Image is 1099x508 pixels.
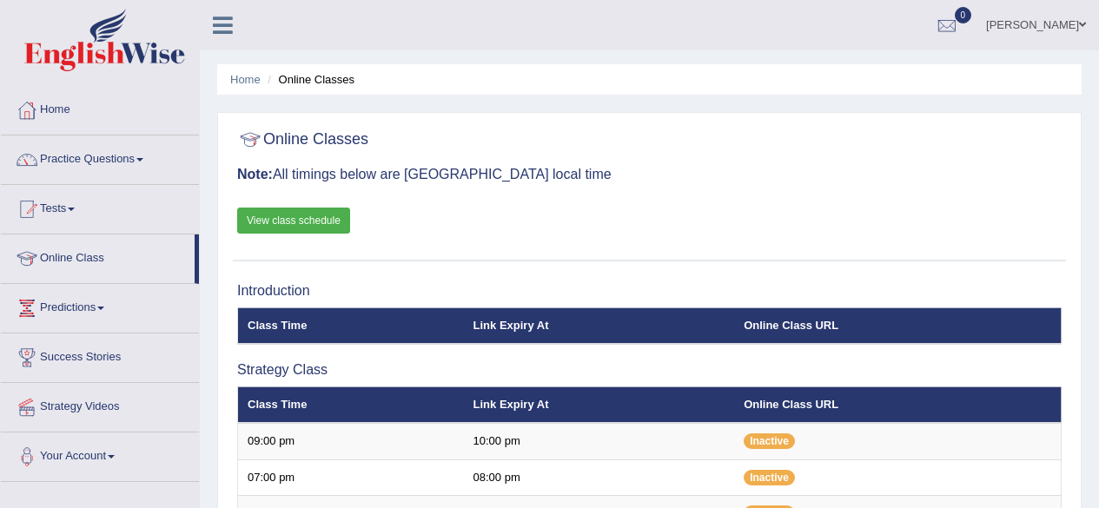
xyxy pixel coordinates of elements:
td: 09:00 pm [238,423,464,459]
a: Practice Questions [1,135,199,179]
td: 08:00 pm [464,459,735,496]
th: Class Time [238,307,464,344]
h3: Introduction [237,283,1062,299]
a: Success Stories [1,333,199,377]
a: Your Account [1,432,199,476]
a: Home [1,86,199,129]
a: Predictions [1,284,199,327]
th: Link Expiry At [464,386,735,423]
h3: Strategy Class [237,362,1062,378]
li: Online Classes [263,71,354,88]
span: Inactive [744,470,795,485]
h2: Online Classes [237,127,368,153]
a: Tests [1,185,199,228]
b: Note: [237,167,273,181]
a: Home [230,73,261,86]
th: Link Expiry At [464,307,735,344]
th: Online Class URL [734,386,1061,423]
a: Strategy Videos [1,383,199,426]
td: 10:00 pm [464,423,735,459]
a: Online Class [1,234,195,278]
a: View class schedule [237,208,350,234]
span: 0 [955,7,972,23]
th: Online Class URL [734,307,1061,344]
span: Inactive [744,433,795,449]
th: Class Time [238,386,464,423]
td: 07:00 pm [238,459,464,496]
h3: All timings below are [GEOGRAPHIC_DATA] local time [237,167,1062,182]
